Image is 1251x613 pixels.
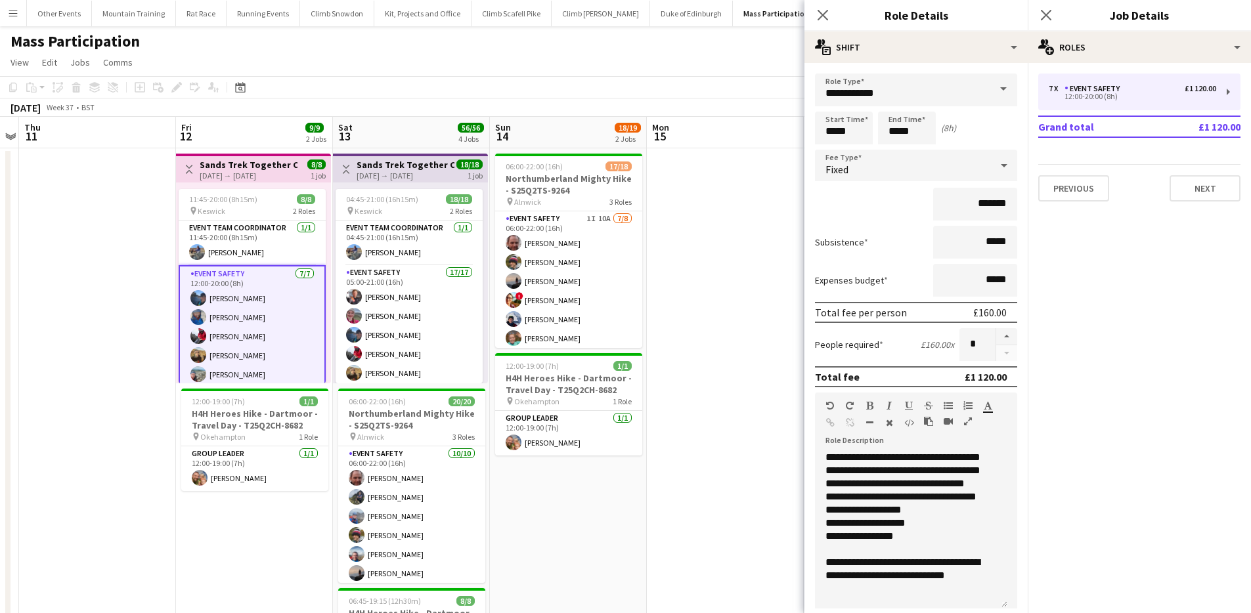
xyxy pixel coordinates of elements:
[615,123,641,133] span: 18/19
[1049,84,1064,93] div: 7 x
[42,56,57,68] span: Edit
[613,396,632,406] span: 1 Role
[43,102,76,112] span: Week 37
[1185,84,1216,93] div: £1 120.00
[200,432,246,442] span: Okehampton
[1038,116,1158,137] td: Grand total
[493,129,511,144] span: 14
[336,129,353,144] span: 13
[179,265,326,427] app-card-role: Event Safety7/712:00-20:00 (8h)[PERSON_NAME][PERSON_NAME][PERSON_NAME][PERSON_NAME][PERSON_NAME]
[885,417,894,428] button: Clear Formatting
[349,396,406,406] span: 06:00-22:00 (16h)
[299,396,318,406] span: 1/1
[297,194,315,204] span: 8/8
[176,1,227,26] button: Rat Race
[468,169,483,180] div: 1 job
[613,361,632,371] span: 1/1
[458,123,484,133] span: 56/56
[514,197,541,207] span: Alnwick
[514,396,560,406] span: Okehampton
[446,194,472,204] span: 18/18
[192,396,245,406] span: 12:00-19:00 (7h)
[495,211,642,389] app-card-role: Event Safety1I10A7/806:00-22:00 (16h)[PERSON_NAME][PERSON_NAME][PERSON_NAME]![PERSON_NAME][PERSON...
[1170,175,1240,201] button: Next
[1028,7,1251,24] h3: Job Details
[650,129,669,144] span: 15
[179,221,326,265] app-card-role: Event Team Coordinator1/111:45-20:00 (8h15m)[PERSON_NAME]
[458,134,483,144] div: 4 Jobs
[5,54,34,71] a: View
[227,1,300,26] button: Running Events
[845,400,854,411] button: Redo
[983,400,992,411] button: Text Color
[996,328,1017,345] button: Increase
[24,121,41,133] span: Thu
[92,1,176,26] button: Mountain Training
[495,173,642,196] h3: Northumberland Mighty Hike - S25Q2TS-9264
[815,236,868,248] label: Subsistence
[200,171,297,180] div: [DATE] → [DATE]
[506,361,559,371] span: 12:00-19:00 (7h)
[552,1,650,26] button: Climb [PERSON_NAME]
[357,171,454,180] div: [DATE] → [DATE]
[495,353,642,455] app-job-card: 12:00-19:00 (7h)1/1H4H Heroes Hike - Dartmoor - Travel Day - T25Q2CH-8682 Okehampton1 RoleGroup L...
[963,400,973,411] button: Ordered List
[1038,175,1109,201] button: Previous
[825,163,848,176] span: Fixed
[103,56,133,68] span: Comms
[338,408,485,431] h3: Northumberland Mighty Hike - S25Q2TS-9264
[804,32,1028,63] div: Shift
[22,129,41,144] span: 11
[456,596,475,606] span: 8/8
[450,206,472,216] span: 2 Roles
[179,189,326,383] app-job-card: 11:45-20:00 (8h15m)8/8 Keswick2 RolesEvent Team Coordinator1/111:45-20:00 (8h15m)[PERSON_NAME]Eve...
[1158,116,1240,137] td: £1 120.00
[336,221,483,265] app-card-role: Event Team Coordinator1/104:45-21:00 (16h15m)[PERSON_NAME]
[198,206,225,216] span: Keswick
[924,400,933,411] button: Strikethrough
[81,102,95,112] div: BST
[37,54,62,71] a: Edit
[11,101,41,114] div: [DATE]
[70,56,90,68] span: Jobs
[181,389,328,491] app-job-card: 12:00-19:00 (7h)1/1H4H Heroes Hike - Dartmoor - Travel Day - T25Q2CH-8682 Okehampton1 RoleGroup L...
[65,54,95,71] a: Jobs
[941,122,956,134] div: (8h)
[506,161,563,171] span: 06:00-22:00 (16h)
[1064,84,1125,93] div: Event Safety
[652,121,669,133] span: Mon
[815,339,883,350] label: People required
[336,189,483,383] app-job-card: 04:45-21:00 (16h15m)18/18 Keswick2 RolesEvent Team Coordinator1/104:45-21:00 (16h15m)[PERSON_NAME...
[307,159,326,169] span: 8/8
[357,432,384,442] span: Alnwick
[973,306,1007,319] div: £160.00
[885,400,894,411] button: Italic
[349,596,421,606] span: 06:45-19:15 (12h30m)
[516,292,523,300] span: !
[181,408,328,431] h3: H4H Heroes Hike - Dartmoor - Travel Day - T25Q2CH-8682
[815,370,860,383] div: Total fee
[293,206,315,216] span: 2 Roles
[825,400,835,411] button: Undo
[924,416,933,427] button: Paste as plain text
[374,1,472,26] button: Kit, Projects and Office
[904,417,913,428] button: HTML Code
[357,159,454,171] h3: Sands Trek Together Challenge - S25Q2CH-9384
[189,194,257,204] span: 11:45-20:00 (8h15m)
[338,389,485,583] app-job-card: 06:00-22:00 (16h)20/20Northumberland Mighty Hike - S25Q2TS-9264 Alnwick3 RolesEvent Safety10/1006...
[299,432,318,442] span: 1 Role
[355,206,382,216] span: Keswick
[11,32,140,51] h1: Mass Participation
[346,194,418,204] span: 04:45-21:00 (16h15m)
[181,121,192,133] span: Fri
[963,416,973,427] button: Fullscreen
[904,400,913,411] button: Underline
[338,121,353,133] span: Sat
[944,400,953,411] button: Unordered List
[305,123,324,133] span: 9/9
[456,159,483,169] span: 18/18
